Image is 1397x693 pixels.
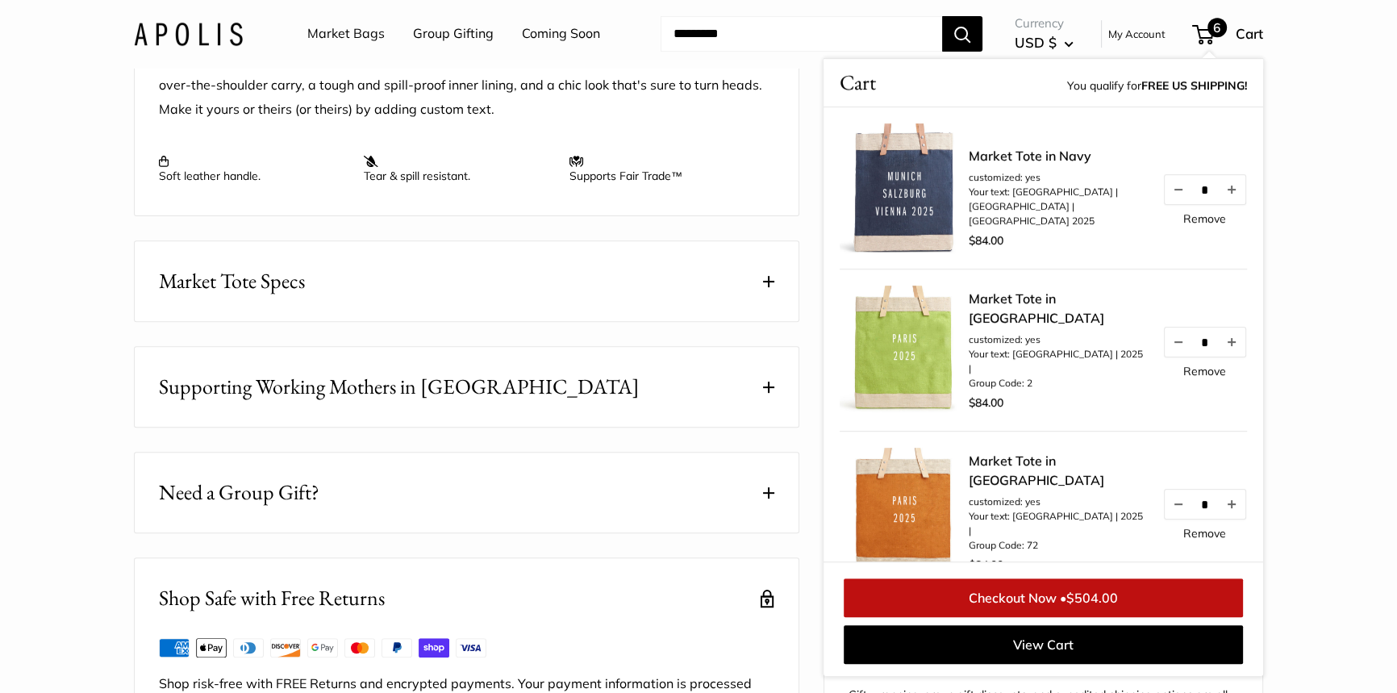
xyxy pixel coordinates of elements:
span: Cart [1236,25,1263,42]
a: Market Tote in Navy [969,146,1146,165]
strong: FREE US SHIPPING! [1141,78,1247,93]
img: Apolis [134,22,243,45]
img: Market Tote in Navy [840,123,969,253]
a: View Cart [844,625,1243,664]
li: customized: yes [969,495,1146,509]
span: Supporting Working Mothers in [GEOGRAPHIC_DATA] [159,371,640,403]
p: Tear & spill resistant. [364,154,553,183]
span: Currency [1015,12,1074,35]
button: Increase quantity by 1 [1218,175,1245,204]
span: Need a Group Gift? [159,477,319,508]
button: Search [942,16,982,52]
a: My Account [1108,24,1166,44]
input: Quantity [1192,497,1218,511]
input: Quantity [1192,335,1218,349]
span: $504.00 [1066,590,1118,606]
li: Your text: [GEOGRAPHIC_DATA] | [GEOGRAPHIC_DATA] | [GEOGRAPHIC_DATA] 2025 [969,185,1146,228]
a: Remove [1183,365,1226,377]
span: USD $ [1015,34,1057,51]
input: Search... [661,16,942,52]
button: Decrease quantity by 1 [1165,328,1192,357]
h2: Shop Safe with Free Returns [159,582,385,614]
span: Cart [840,67,876,98]
button: USD $ [1015,30,1074,56]
li: Group Code: 72 [969,538,1146,553]
li: Your text: [GEOGRAPHIC_DATA] | 2025 | [969,509,1146,538]
li: Group Code: 2 [969,376,1146,390]
li: customized: yes [969,170,1146,185]
a: Coming Soon [522,22,600,46]
input: Quantity [1192,182,1218,196]
p: Soft leather handle. [159,154,348,183]
span: $84.00 [969,395,1003,410]
p: The worry-free go-along for daily errands. This medium tote features long leather handles for eas... [159,49,774,122]
li: customized: yes [969,332,1146,347]
button: Decrease quantity by 1 [1165,490,1192,519]
a: Remove [1183,213,1226,224]
button: Market Tote Specs [135,241,799,321]
a: 6 Cart [1194,21,1263,47]
a: Remove [1183,528,1226,539]
span: $84.00 [969,557,1003,572]
a: Market Bags [307,22,385,46]
a: Group Gifting [413,22,494,46]
button: Need a Group Gift? [135,453,799,532]
li: Your text: [GEOGRAPHIC_DATA] | 2025 | [969,347,1146,376]
button: Increase quantity by 1 [1218,490,1245,519]
button: Supporting Working Mothers in [GEOGRAPHIC_DATA] [135,347,799,427]
span: Market Tote Specs [159,265,305,297]
p: Supports Fair Trade™ [569,154,758,183]
a: Checkout Now •$504.00 [844,578,1243,617]
span: You qualify for [1067,75,1247,98]
button: Increase quantity by 1 [1218,328,1245,357]
span: 6 [1207,18,1227,37]
span: $84.00 [969,233,1003,248]
a: Market Tote in [GEOGRAPHIC_DATA] [969,451,1146,490]
button: Decrease quantity by 1 [1165,175,1192,204]
a: Market Tote in [GEOGRAPHIC_DATA] [969,289,1146,328]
